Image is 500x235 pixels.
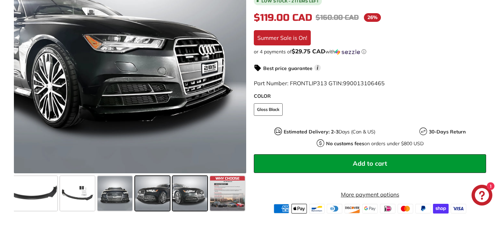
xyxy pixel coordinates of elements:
[433,204,449,214] img: shopify_pay
[451,204,466,214] img: visa
[254,48,486,55] div: or 4 payments of with
[274,204,289,214] img: american_express
[254,80,385,87] span: Part Number: FRONTLIP313 GTIN:
[263,65,312,71] strong: Best price guarantee
[254,30,311,45] div: Summer Sale is On!
[326,140,364,147] strong: No customs fees
[316,13,359,22] span: $160.00 CAD
[284,128,375,136] p: Days (Can & US)
[314,64,321,71] span: i
[415,204,431,214] img: paypal
[254,154,486,173] button: Add to cart
[254,48,486,55] div: or 4 payments of$29.75 CADwithSezzle Click to learn more about Sezzle
[380,204,395,214] img: ideal
[254,190,486,199] a: More payment options
[309,204,325,214] img: bancontact
[292,47,325,55] span: $29.75 CAD
[254,12,312,24] span: $119.00 CAD
[344,204,360,214] img: discover
[343,80,385,87] span: 990013106465
[335,49,360,55] img: Sezzle
[398,204,413,214] img: master
[284,129,339,135] strong: Estimated Delivery: 2-3
[353,159,387,167] span: Add to cart
[291,204,307,214] img: apple_pay
[326,140,424,147] p: on orders under $800 USD
[429,129,466,135] strong: 30-Days Return
[327,204,342,214] img: diners_club
[362,204,378,214] img: google_pay
[364,13,381,22] span: 26%
[254,93,486,100] label: COLOR
[469,185,494,207] inbox-online-store-chat: Shopify online store chat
